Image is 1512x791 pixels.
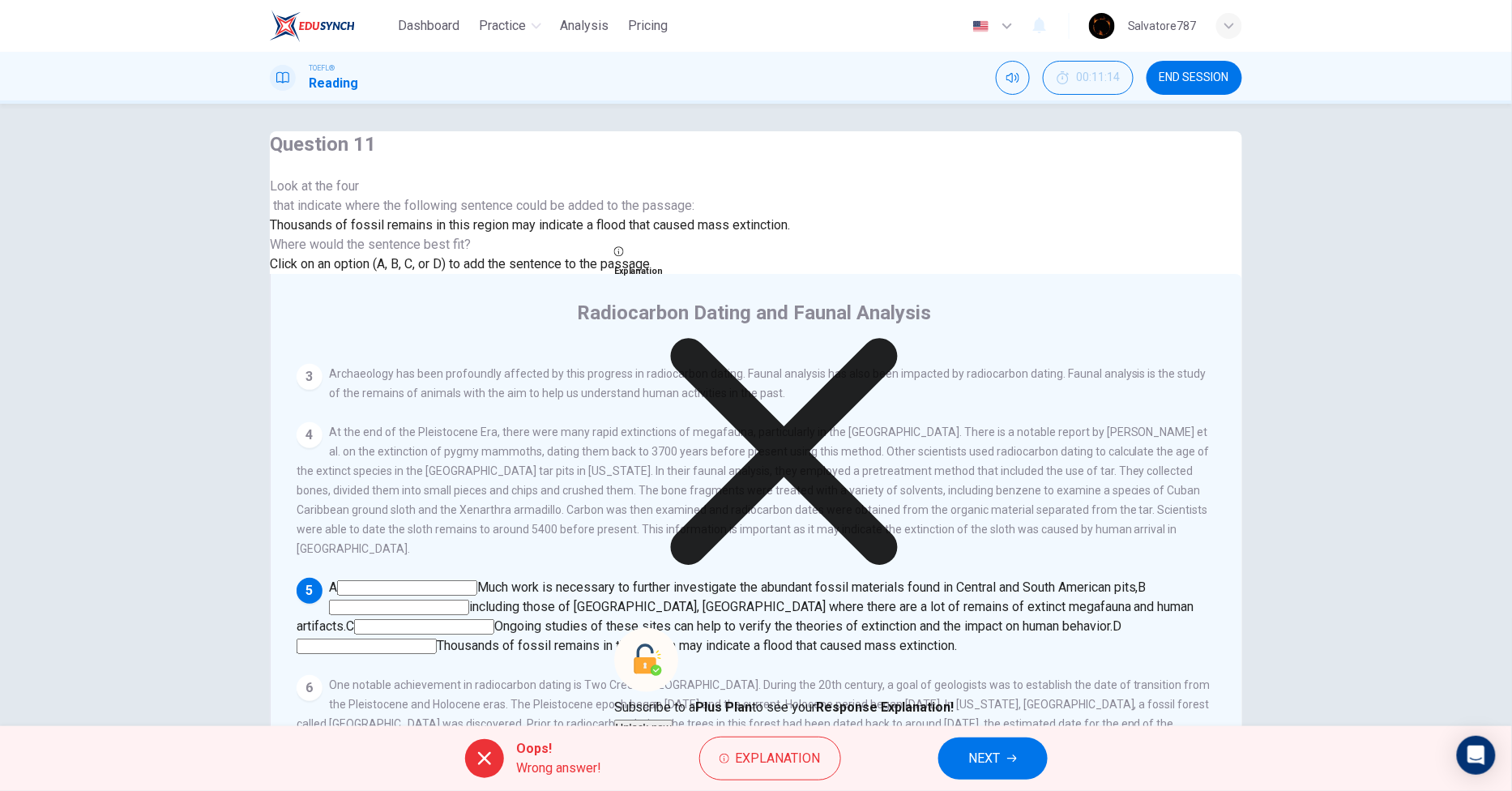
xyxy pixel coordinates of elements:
h4: Radiocarbon Dating and Faunal Analysis [578,300,932,326]
span: TOEFL® [309,62,335,74]
img: en [971,20,991,32]
h1: Reading [309,74,358,93]
span: Explanation [736,747,821,770]
span: Ongoing studies of these sites can help to verify the theories of extinction and the impact on hu... [494,618,1113,634]
strong: Response Explanation! [817,699,955,715]
span: Where would the sentence best fit? [270,237,474,252]
span: END SESSION [1160,71,1229,84]
strong: Plus Plan [696,699,753,715]
span: C [346,618,354,634]
span: Thousands of fossil remains in this region may indicate a flood that caused mass extinction. [437,638,957,653]
img: Profile picture [1089,13,1115,39]
span: D [1113,618,1121,634]
h4: Question 11 [270,131,790,157]
span: Click on an option (A, B, C, or D) to add the sentence to the passage [270,256,650,272]
span: Much work is necessary to further investigate the abundant fossil materials found in Central and ... [477,579,1138,595]
span: Thousands of fossil remains in this region may indicate a flood that caused mass extinction. [270,217,790,233]
h6: Explanation [614,262,955,281]
span: 00:11:14 [1076,71,1120,84]
span: Analysis [561,16,609,36]
div: Open Intercom Messenger [1457,736,1496,775]
span: Pricing [629,16,668,36]
img: EduSynch logo [270,10,355,42]
span: Wrong answer! [517,759,602,778]
div: Salvatore787 [1128,16,1197,36]
span: NEXT [969,747,1001,770]
div: 4 [297,422,322,448]
span: Dashboard [399,16,460,36]
span: Oops! [517,739,602,759]
span: Practice [480,16,527,36]
div: 5 [297,578,322,604]
div: 6 [297,675,322,701]
span: At the end of the Pleistocene Era, there were many rapid extinctions of megafauna, particularly i... [297,425,1210,555]
span: Look at the four that indicate where the following sentence could be added to the passage: [270,177,790,216]
div: 3 [297,364,322,390]
span: Archaeology has been profoundly affected by this progress in radiocarbon dating. Faunal analysis ... [329,367,1207,400]
span: B [1138,579,1147,595]
p: Subscribe to a to see your [614,698,955,717]
span: A [329,579,337,595]
div: Mute [996,61,1030,95]
div: Hide [1043,61,1134,95]
button: Unlock now [614,720,673,735]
